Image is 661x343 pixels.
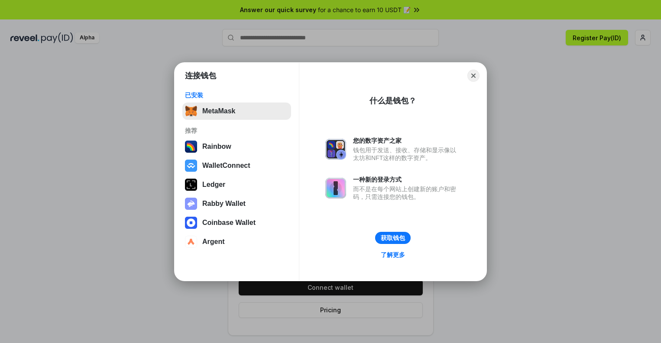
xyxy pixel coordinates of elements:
img: svg+xml,%3Csvg%20width%3D%2228%22%20height%3D%2228%22%20viewBox%3D%220%200%2028%2028%22%20fill%3D... [185,160,197,172]
img: svg+xml,%3Csvg%20xmlns%3D%22http%3A%2F%2Fwww.w3.org%2F2000%2Fsvg%22%20width%3D%2228%22%20height%3... [185,179,197,191]
div: Argent [202,238,225,246]
img: svg+xml,%3Csvg%20width%3D%2228%22%20height%3D%2228%22%20viewBox%3D%220%200%2028%2028%22%20fill%3D... [185,236,197,248]
img: svg+xml,%3Csvg%20width%3D%2228%22%20height%3D%2228%22%20viewBox%3D%220%200%2028%2028%22%20fill%3D... [185,217,197,229]
div: 推荐 [185,127,288,135]
img: svg+xml,%3Csvg%20fill%3D%22none%22%20height%3D%2233%22%20viewBox%3D%220%200%2035%2033%22%20width%... [185,105,197,117]
button: WalletConnect [182,157,291,174]
div: 已安装 [185,91,288,99]
div: 了解更多 [381,251,405,259]
button: Close [467,70,480,82]
button: Rabby Wallet [182,195,291,212]
div: 什么是钱包？ [369,96,416,106]
div: 而不是在每个网站上创建新的账户和密码，只需连接您的钱包。 [353,185,460,201]
div: 钱包用于发送、接收、存储和显示像以太坊和NFT这样的数字资产。 [353,146,460,162]
button: MetaMask [182,103,291,120]
div: Ledger [202,181,225,189]
div: 获取钱包 [381,234,405,242]
div: Rainbow [202,143,231,151]
div: 一种新的登录方式 [353,176,460,183]
img: svg+xml,%3Csvg%20xmlns%3D%22http%3A%2F%2Fwww.w3.org%2F2000%2Fsvg%22%20fill%3D%22none%22%20viewBox... [325,139,346,160]
div: WalletConnect [202,162,250,170]
button: Ledger [182,176,291,193]
button: Coinbase Wallet [182,214,291,231]
div: Rabby Wallet [202,200,246,208]
div: MetaMask [202,107,235,115]
button: 获取钱包 [375,232,411,244]
img: svg+xml,%3Csvg%20width%3D%22120%22%20height%3D%22120%22%20viewBox%3D%220%200%20120%20120%22%20fil... [185,141,197,153]
button: Rainbow [182,138,291,155]
button: Argent [182,233,291,250]
h1: 连接钱包 [185,71,216,81]
div: 您的数字资产之家 [353,137,460,144]
img: svg+xml,%3Csvg%20xmlns%3D%22http%3A%2F%2Fwww.w3.org%2F2000%2Fsvg%22%20fill%3D%22none%22%20viewBox... [185,198,197,210]
a: 了解更多 [376,249,410,260]
div: Coinbase Wallet [202,219,256,227]
img: svg+xml,%3Csvg%20xmlns%3D%22http%3A%2F%2Fwww.w3.org%2F2000%2Fsvg%22%20fill%3D%22none%22%20viewBox... [325,178,346,199]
